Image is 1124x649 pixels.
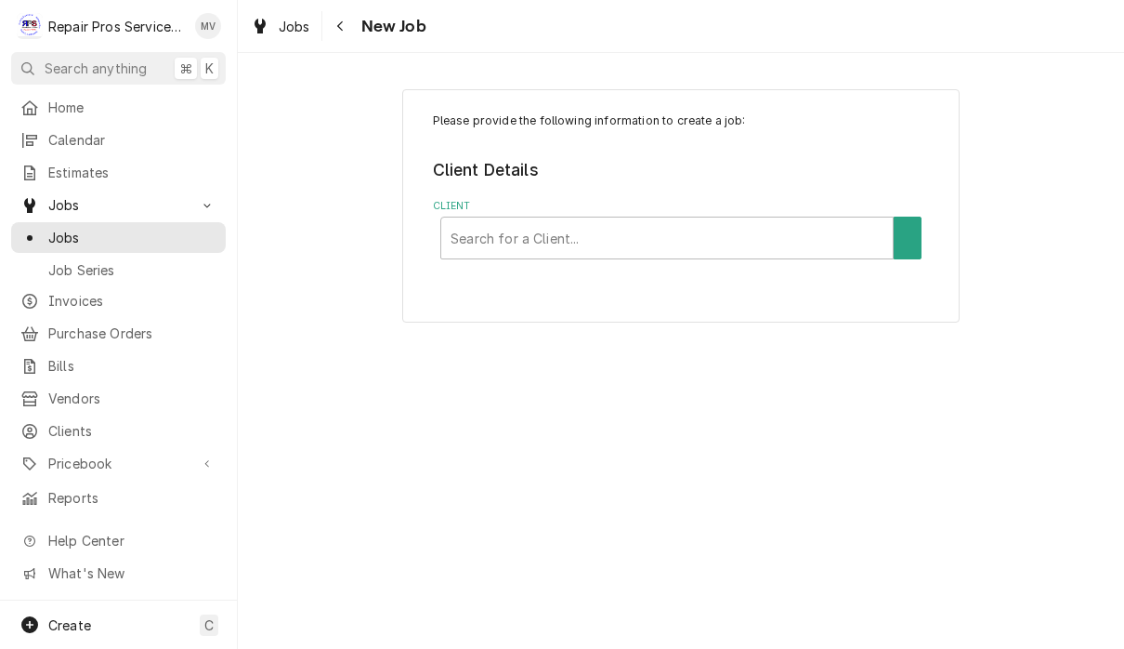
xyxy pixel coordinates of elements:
[17,13,43,39] div: R
[11,525,226,556] a: Go to Help Center
[48,291,216,311] span: Invoices
[48,260,216,280] span: Job Series
[356,14,426,39] span: New Job
[48,356,216,376] span: Bills
[48,617,91,633] span: Create
[433,113,930,129] p: Please provide the following information to create a job:
[48,130,216,150] span: Calendar
[45,59,147,78] span: Search anything
[48,163,216,182] span: Estimates
[11,483,226,513] a: Reports
[48,389,216,408] span: Vendors
[48,17,185,36] div: Repair Pros Services Inc
[48,454,189,473] span: Pricebook
[433,158,930,182] legend: Client Details
[11,383,226,414] a: Vendors
[11,125,226,155] a: Calendar
[48,531,215,550] span: Help Center
[894,217,921,259] button: Create New Client
[195,13,221,39] div: Mindy Volker's Avatar
[11,318,226,349] a: Purchase Orders
[11,285,226,316] a: Invoices
[402,89,960,323] div: Job Create/Update
[11,351,226,381] a: Bills
[243,11,318,42] a: Jobs
[179,59,192,78] span: ⌘
[11,416,226,446] a: Clients
[48,563,215,583] span: What's New
[195,13,221,39] div: MV
[48,195,189,215] span: Jobs
[17,13,43,39] div: Repair Pros Services Inc's Avatar
[433,113,930,259] div: Job Create/Update Form
[326,11,356,41] button: Navigate back
[11,222,226,253] a: Jobs
[11,92,226,123] a: Home
[11,157,226,188] a: Estimates
[205,59,214,78] span: K
[433,199,930,214] label: Client
[11,190,226,220] a: Go to Jobs
[204,616,214,635] span: C
[48,421,216,441] span: Clients
[433,199,930,259] div: Client
[11,255,226,285] a: Job Series
[48,228,216,247] span: Jobs
[11,448,226,479] a: Go to Pricebook
[48,488,216,508] span: Reports
[279,17,310,36] span: Jobs
[48,98,216,117] span: Home
[48,324,216,343] span: Purchase Orders
[11,52,226,85] button: Search anything⌘K
[11,558,226,589] a: Go to What's New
